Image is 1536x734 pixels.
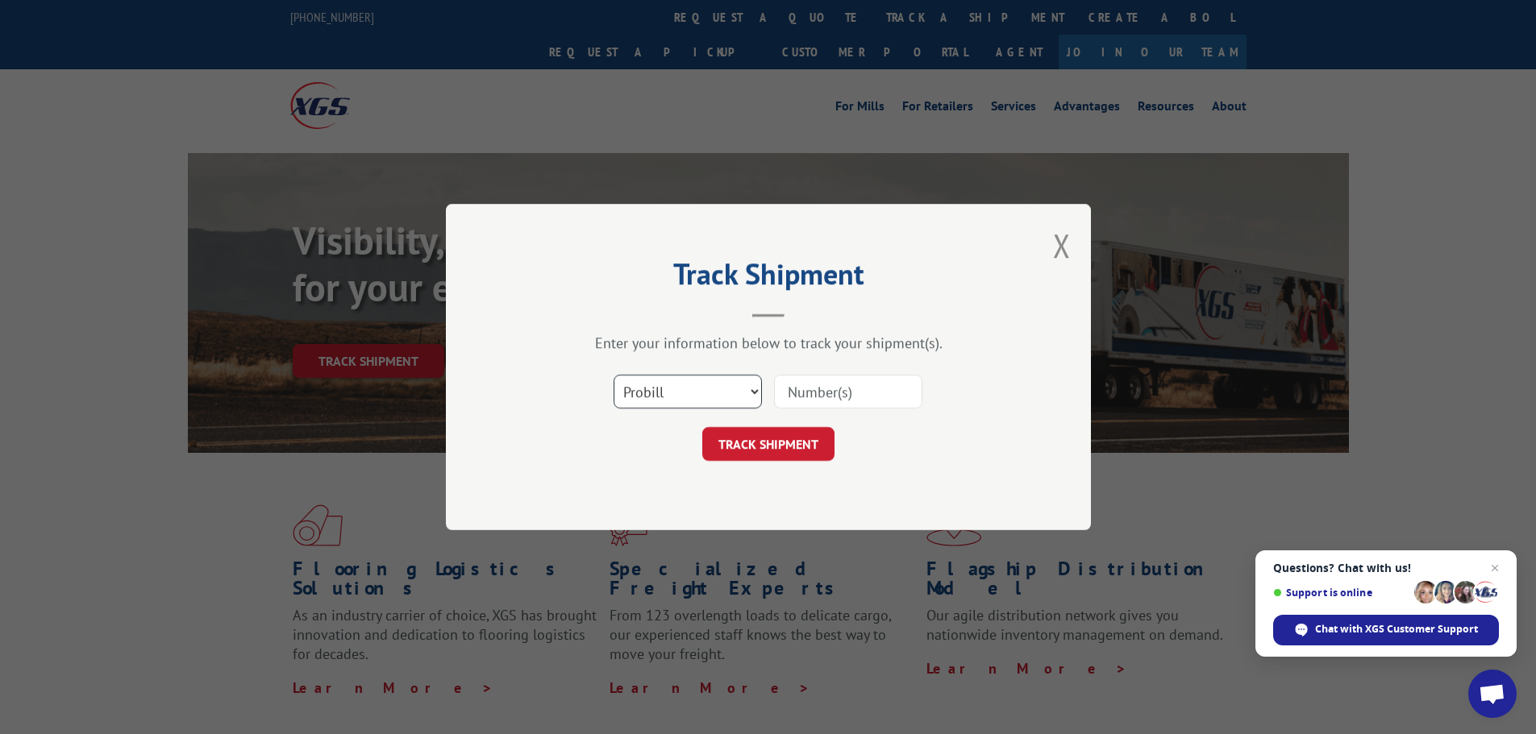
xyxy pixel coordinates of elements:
[1273,587,1409,599] span: Support is online
[1485,558,1505,578] span: Close chat
[1468,670,1517,718] div: Open chat
[1053,224,1071,267] button: Close modal
[702,427,835,461] button: TRACK SHIPMENT
[1273,562,1499,574] span: Questions? Chat with us!
[774,375,922,408] input: Number(s)
[1315,622,1478,637] span: Chat with XGS Customer Support
[527,263,1010,293] h2: Track Shipment
[527,334,1010,352] div: Enter your information below to track your shipment(s).
[1273,615,1499,645] div: Chat with XGS Customer Support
